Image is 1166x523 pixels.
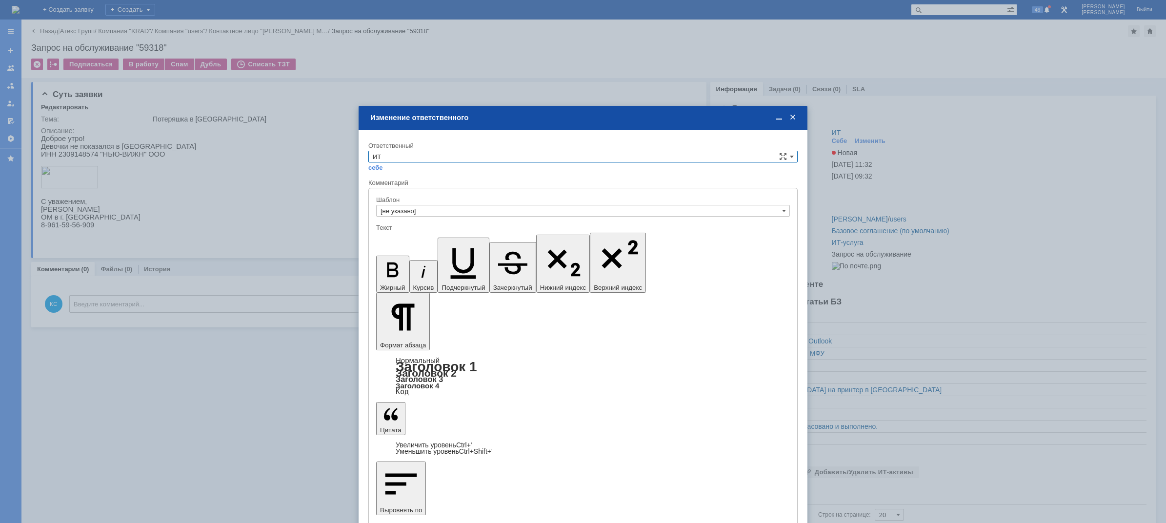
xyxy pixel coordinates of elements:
span: Сложная форма [779,153,787,161]
a: Decrease [396,447,493,455]
span: Жирный [380,284,405,291]
span: Цитата [380,426,402,434]
span: Закрыть [788,113,798,122]
span: Верхний индекс [594,284,642,291]
a: Заголовок 1 [396,359,477,374]
div: Шаблон [376,197,788,203]
span: Зачеркнутый [493,284,532,291]
button: Подчеркнутый [438,238,489,293]
button: Курсив [409,260,438,293]
div: Текст [376,224,788,231]
span: Ctrl+Shift+' [459,447,493,455]
button: Нижний индекс [536,235,590,293]
div: Изменение ответственного [370,113,798,122]
div: Ответственный [368,142,796,149]
span: Нижний индекс [540,284,586,291]
div: Цитата [376,442,790,455]
button: Жирный [376,256,409,293]
a: Заголовок 3 [396,375,443,383]
a: Код [396,387,409,396]
button: Цитата [376,402,405,435]
span: Формат абзаца [380,342,426,349]
button: Зачеркнутый [489,242,536,293]
a: Нормальный [396,356,440,364]
span: Свернуть (Ctrl + M) [774,113,784,122]
button: Верхний индекс [590,233,646,293]
button: Выровнять по [376,462,426,515]
span: Ctrl+' [456,441,472,449]
span: Курсив [413,284,434,291]
a: себе [368,164,383,172]
div: Формат абзаца [376,357,790,395]
span: Подчеркнутый [442,284,485,291]
a: Заголовок 4 [396,382,439,390]
div: Комментарий [368,179,798,188]
span: Выровнять по [380,506,422,514]
a: Increase [396,441,472,449]
a: Заголовок 2 [396,367,457,379]
button: Формат абзаца [376,293,430,350]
